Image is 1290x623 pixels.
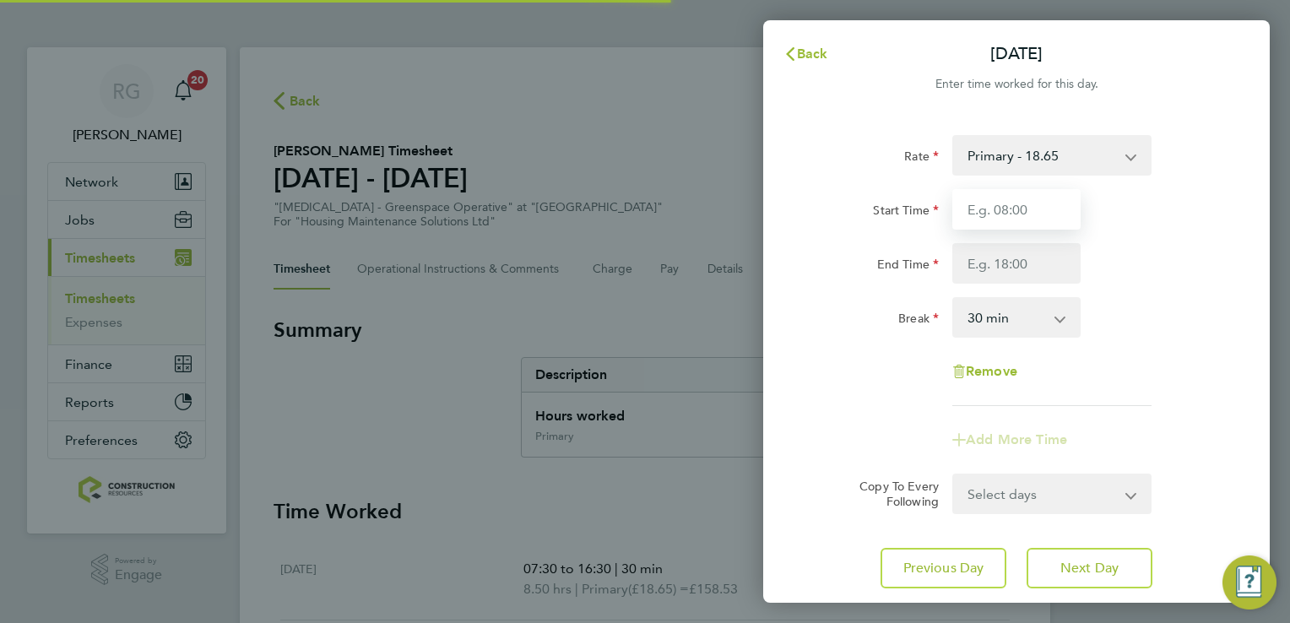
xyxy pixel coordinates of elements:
input: E.g. 08:00 [952,189,1081,230]
label: Start Time [873,203,939,223]
label: Copy To Every Following [846,479,939,509]
button: Remove [952,365,1017,378]
button: Engage Resource Center [1222,555,1276,609]
label: Break [898,311,939,331]
button: Next Day [1027,548,1152,588]
button: Previous Day [881,548,1006,588]
span: Next Day [1060,560,1119,577]
label: End Time [877,257,939,277]
span: Remove [966,363,1017,379]
span: Back [797,46,828,62]
input: E.g. 18:00 [952,243,1081,284]
button: Back [767,37,845,71]
span: Previous Day [903,560,984,577]
div: Enter time worked for this day. [763,74,1270,95]
p: [DATE] [990,42,1043,66]
label: Rate [904,149,939,169]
